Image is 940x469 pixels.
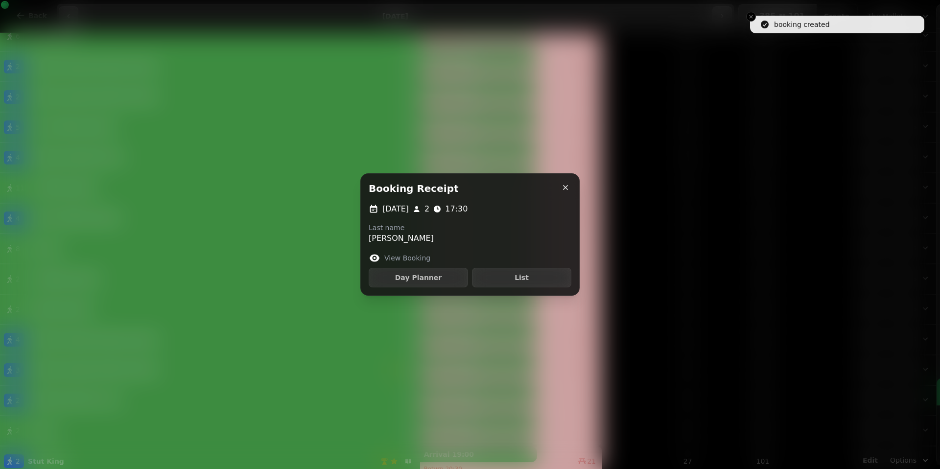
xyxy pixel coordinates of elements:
label: View Booking [384,253,430,263]
span: List [480,274,563,281]
h2: Booking receipt [369,182,459,195]
label: Last name [369,223,434,233]
p: 17:30 [445,203,468,215]
button: Day Planner [369,268,468,287]
button: List [472,268,571,287]
p: 2 [424,203,429,215]
p: [DATE] [382,203,409,215]
span: Day Planner [377,274,460,281]
p: [PERSON_NAME] [369,233,434,244]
